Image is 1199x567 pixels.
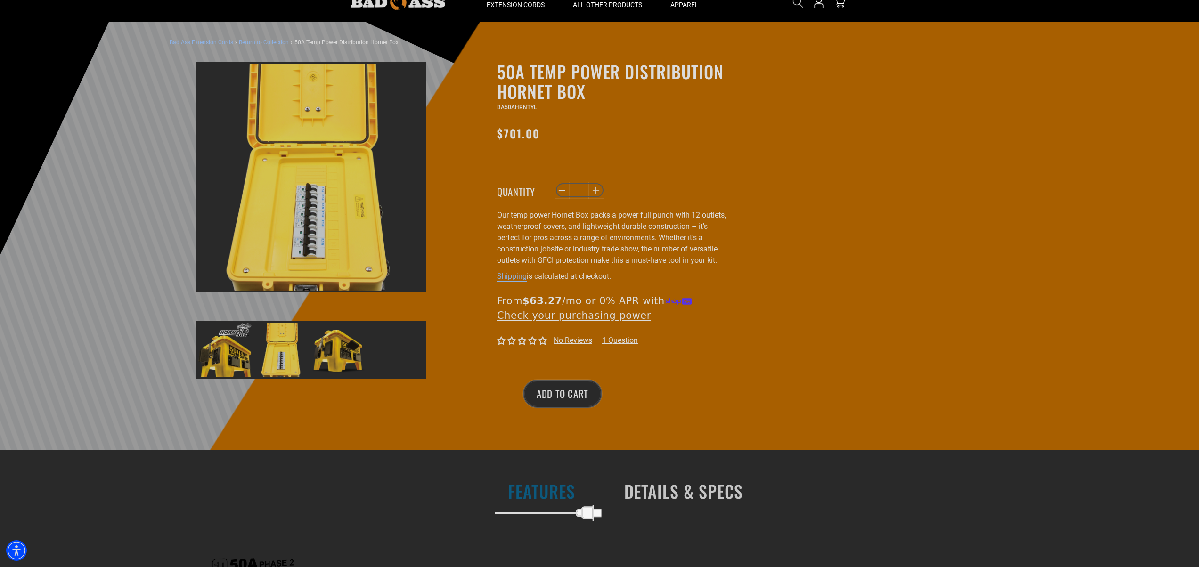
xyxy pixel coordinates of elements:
h2: Features [20,481,575,501]
span: 50A Temp Power Distribution Hornet Box [294,39,399,46]
h2: Details & Specs [624,481,1180,501]
span: Extension Cords [487,0,545,9]
span: 1 question [602,335,638,346]
span: Apparel [670,0,699,9]
span: $701.00 [497,125,540,142]
span: › [291,39,293,46]
span: BA50AHRNTYL [497,104,537,111]
a: Bad Ass Extension Cords [170,39,233,46]
span: All Other Products [573,0,642,9]
label: Quantity [497,184,544,196]
span: Our temp power Hornet Box packs a power full punch with 12 outlets, weatherproof covers, and ligh... [497,211,726,265]
h1: 50A Temp Power Distribution Hornet Box [497,62,728,101]
span: No reviews [554,336,592,345]
button: Add to cart [523,380,602,408]
a: Return to Collection [239,39,289,46]
div: is calculated at checkout. [497,270,728,283]
span: 0.00 stars [497,337,549,346]
div: Accessibility Menu [6,540,27,561]
span: › [235,39,237,46]
nav: breadcrumbs [170,36,399,48]
a: Shipping [497,272,527,281]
